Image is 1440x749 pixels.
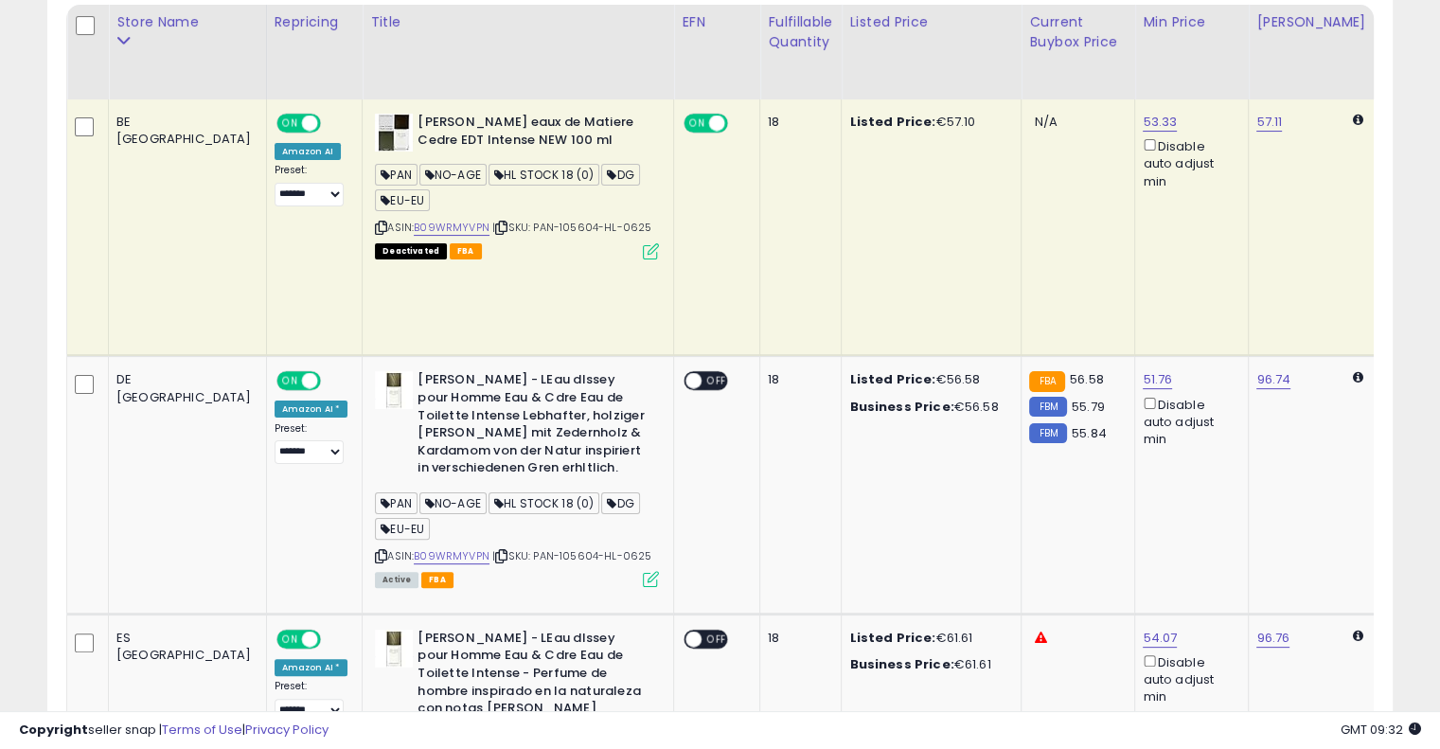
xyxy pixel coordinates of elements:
div: €61.61 [849,656,1006,673]
span: ON [278,116,302,132]
span: FBA [450,243,482,259]
span: EU-EU [375,518,430,540]
b: Business Price: [849,655,953,673]
span: 2025-09-8 09:32 GMT [1341,721,1421,739]
div: Amazon AI * [275,659,348,676]
div: Current Buybox Price [1029,12,1127,52]
span: ON [278,631,302,647]
div: €56.58 [849,371,1006,388]
span: All listings currently available for purchase on Amazon [375,572,418,588]
div: Amazon AI * [275,401,348,418]
div: Listed Price [849,12,1013,32]
span: 56.58 [1070,370,1104,388]
span: DG [601,492,639,514]
div: Preset: [275,164,348,206]
small: FBM [1029,423,1066,443]
div: Min Price [1143,12,1240,32]
b: Listed Price: [849,113,935,131]
img: 417GF2kPVdL._SL40_.jpg [375,630,413,668]
div: Preset: [275,680,348,722]
div: €57.10 [849,114,1006,131]
div: €61.61 [849,630,1006,647]
a: 53.33 [1143,113,1177,132]
span: ON [278,373,302,389]
div: ASIN: [375,371,659,585]
span: OFF [725,116,756,132]
div: Disable auto adjust min [1143,651,1234,706]
a: 96.74 [1256,370,1290,389]
div: DE [GEOGRAPHIC_DATA] [116,371,252,405]
div: ASIN: [375,114,659,258]
span: HL STOCK 18 (0) [489,164,599,186]
a: Privacy Policy [245,721,329,739]
span: NO-AGE [419,164,487,186]
span: DG [601,164,639,186]
span: | SKU: PAN-105604-HL-0625 [492,548,651,563]
span: OFF [317,116,347,132]
span: OFF [317,631,347,647]
div: Title [370,12,666,32]
div: ES [GEOGRAPHIC_DATA] [116,630,252,664]
div: Preset: [275,422,348,465]
a: 51.76 [1143,370,1172,389]
div: Repricing [275,12,355,32]
span: PAN [375,492,418,514]
div: Disable auto adjust min [1143,135,1234,190]
img: 41aqnXw2H1L._SL40_.jpg [375,114,413,152]
div: Store Name [116,12,258,32]
b: [PERSON_NAME] - LEau dIssey pour Homme Eau & Cdre Eau de Toilette Intense Lebhafter, holziger [PE... [418,371,648,481]
div: 18 [768,114,827,131]
span: HL STOCK 18 (0) [489,492,599,514]
div: Disable auto adjust min [1143,394,1234,449]
small: FBM [1029,397,1066,417]
span: OFF [702,373,732,389]
span: EU-EU [375,189,430,211]
span: FBA [421,572,453,588]
span: PAN [375,164,418,186]
div: €56.58 [849,399,1006,416]
span: 55.84 [1072,424,1107,442]
span: ON [685,116,709,132]
div: Amazon AI [275,143,341,160]
b: Listed Price: [849,629,935,647]
span: N/A [1034,113,1057,131]
span: OFF [702,631,732,647]
a: 96.76 [1256,629,1289,648]
span: | SKU: PAN-105604-HL-0625 [492,220,651,235]
span: OFF [317,373,347,389]
b: Business Price: [849,398,953,416]
span: All listings that are unavailable for purchase on Amazon for any reason other than out-of-stock [375,243,447,259]
div: seller snap | | [19,722,329,740]
b: Listed Price: [849,370,935,388]
div: [PERSON_NAME] [1256,12,1369,32]
strong: Copyright [19,721,88,739]
span: NO-AGE [419,492,487,514]
span: 55.79 [1072,398,1105,416]
div: 18 [768,630,827,647]
div: 18 [768,371,827,388]
a: B09WRMYVPN [414,548,489,564]
a: 54.07 [1143,629,1177,648]
a: B09WRMYVPN [414,220,489,236]
small: FBA [1029,371,1064,392]
a: 57.11 [1256,113,1282,132]
div: Fulfillable Quantity [768,12,833,52]
img: 417GF2kPVdL._SL40_.jpg [375,371,413,409]
b: [PERSON_NAME] eaux de Matiere Cedre EDT Intense NEW 100 ml [418,114,648,153]
a: Terms of Use [162,721,242,739]
div: EFN [682,12,752,32]
div: BE [GEOGRAPHIC_DATA] [116,114,252,148]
